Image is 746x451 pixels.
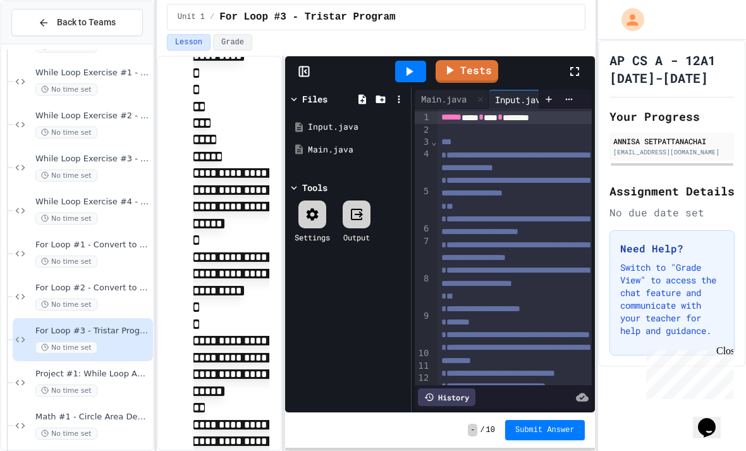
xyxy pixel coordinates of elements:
[35,412,150,423] span: Math #1 - Circle Area Debugger
[489,90,568,109] div: Input.java
[219,9,395,25] span: For Loop #3 - Tristar Program
[35,197,150,207] span: While Loop Exercise #4 - Digit Counter
[35,127,97,139] span: No time set
[302,92,327,106] div: Files
[415,273,431,310] div: 8
[620,241,724,256] h3: Need Help?
[11,9,143,36] button: Back to Teams
[415,360,431,373] div: 11
[415,124,431,136] div: 2
[35,240,150,250] span: For Loop #1 - Convert to For Loop
[431,137,437,147] span: Fold line
[35,428,97,440] span: No time set
[35,256,97,268] span: No time set
[5,5,87,80] div: Chat with us now!Close
[35,385,97,397] span: No time set
[609,205,735,220] div: No due date set
[35,111,150,121] span: While Loop Exercise #2 - Countdown
[35,170,97,182] span: No time set
[415,385,431,422] div: 13
[295,232,330,243] div: Settings
[418,388,475,406] div: History
[35,68,150,78] span: While Loop Exercise #1 - Print all numbers
[480,425,484,435] span: /
[415,310,431,347] div: 9
[35,83,97,96] span: No time set
[415,136,431,149] div: 3
[641,345,733,399] iframe: chat widget
[35,326,150,337] span: For Loop #3 - Tristar Program
[620,261,724,337] p: Switch to "Grade View" to access the chat feature and communicate with your teacher for help and ...
[35,369,150,380] span: Project #1: While Loop ANSI Art
[505,420,585,440] button: Submit Answer
[609,51,735,87] h1: AP CS A - 12A1 [DATE]-[DATE]
[415,148,431,185] div: 4
[308,144,407,156] div: Main.java
[35,342,97,354] span: No time set
[613,135,731,147] div: ANNISA SETPATTANACHAI
[35,299,97,311] span: No time set
[415,92,473,106] div: Main.java
[608,5,647,34] div: My Account
[436,60,498,83] a: Tests
[308,121,407,133] div: Input.java
[57,16,116,29] span: Back to Teams
[213,34,252,51] button: Grade
[693,400,733,438] iframe: chat widget
[210,12,214,22] span: /
[415,90,489,109] div: Main.java
[415,223,431,235] div: 6
[609,108,735,125] h2: Your Progress
[415,235,431,273] div: 7
[415,347,431,360] div: 10
[35,213,97,225] span: No time set
[35,154,150,164] span: While Loop Exercise #3 - Sum Until Zero
[415,372,431,385] div: 12
[415,111,431,124] div: 1
[35,283,150,293] span: For Loop #2 - Convert to For Loop (Advanced)
[343,232,370,243] div: Output
[167,34,211,51] button: Lesson
[178,12,205,22] span: Unit 1
[486,425,495,435] span: 10
[609,182,735,200] h2: Assignment Details
[515,425,575,435] span: Submit Answer
[489,93,552,106] div: Input.java
[613,147,731,157] div: [EMAIL_ADDRESS][DOMAIN_NAME]
[415,185,431,223] div: 5
[302,181,327,194] div: Tools
[468,424,477,436] span: -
